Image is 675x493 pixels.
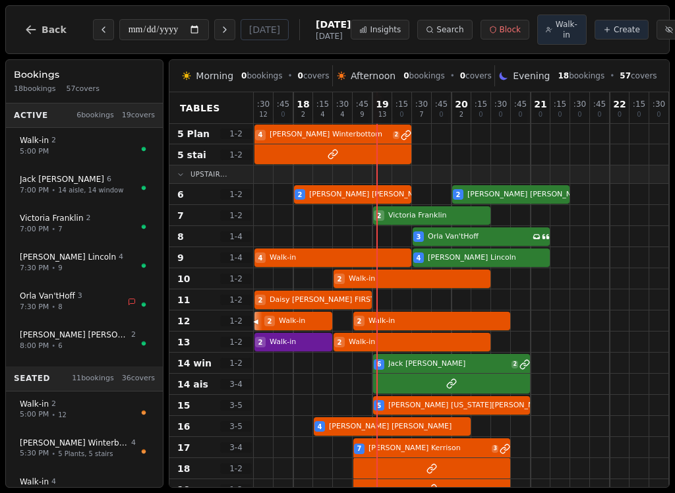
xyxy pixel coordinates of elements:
span: 3 - 5 [220,421,252,432]
button: Victoria Franklin27:00 PM•7 [11,206,158,242]
span: 19 [376,100,388,109]
button: Previous day [93,19,114,40]
span: [PERSON_NAME] Winterbottom [20,438,129,448]
button: Walk-in 25:00 PM [11,128,158,164]
span: 18 bookings [14,84,56,95]
span: 3 - 5 [220,400,252,411]
span: 2 [393,131,399,139]
span: 6 [107,174,111,185]
span: 4 [340,111,344,118]
span: 7 [357,444,362,453]
span: 1 - 2 [220,189,252,200]
span: 14 win [177,357,212,370]
span: Walk-in [368,316,510,327]
span: 0 [403,71,409,80]
span: 6 [177,188,184,201]
span: 2 [298,190,303,200]
span: [PERSON_NAME] [PERSON_NAME] [329,421,471,432]
span: • [51,224,55,234]
span: Walk-in [279,316,332,327]
span: 5:30 PM [20,448,49,459]
span: 21 [534,100,546,109]
span: • [51,410,55,420]
span: • [287,71,292,81]
span: 9 [58,263,62,273]
span: bookings [241,71,282,81]
span: 2 [512,361,518,368]
span: [PERSON_NAME] [PERSON_NAME] [309,189,432,200]
span: 7 [419,111,423,118]
span: Orla Van'tHoff [428,231,530,243]
span: 4 [131,438,136,449]
span: 4 [258,130,263,140]
button: Search [417,20,472,40]
button: [PERSON_NAME] [PERSON_NAME]28:00 PM•6 [11,322,158,359]
span: [PERSON_NAME] [US_STATE][PERSON_NAME] [388,400,552,411]
span: 11 bookings [72,373,114,384]
span: 20 [455,100,467,109]
span: 2 [51,399,56,410]
span: 2 [337,274,342,284]
span: 11 [177,293,190,306]
span: 3 [78,291,82,302]
span: Victoria Franklin [388,210,490,221]
span: 0 [498,111,502,118]
span: Walk-in [555,19,578,40]
span: Seated [14,373,50,384]
span: : 15 [396,100,408,108]
button: Block [481,20,529,40]
span: Afternoon [351,69,396,82]
span: 0 [539,111,543,118]
span: 3 [417,232,421,242]
button: Walk-in 25:00 PM•12 [11,391,158,428]
span: 0 [439,111,443,118]
span: Morning [196,69,233,82]
span: • [450,71,455,81]
span: • [51,341,55,351]
span: 0 [577,111,581,118]
span: 17 [177,441,190,454]
span: 6 [58,341,62,351]
span: : 30 [653,100,665,108]
button: Back [14,14,77,45]
span: 14 ais [177,378,208,391]
span: bookings [403,71,444,81]
span: 0 [281,111,285,118]
span: 0 [241,71,247,80]
button: [DATE] [241,19,289,40]
span: 9 [177,251,184,264]
span: Tables [180,101,220,115]
span: [PERSON_NAME] Kerrison [368,443,489,454]
span: 0 [637,111,641,118]
span: 4 [258,253,263,263]
span: Walk-in [349,337,490,348]
span: Jack [PERSON_NAME] [20,174,104,185]
span: 2 [456,190,461,200]
span: : 15 [633,100,645,108]
span: Victoria Franklin [20,213,84,223]
span: Insights [370,24,401,35]
span: Walk-in [270,252,411,264]
span: 6 [377,359,382,369]
span: 2 [337,337,342,347]
span: : 30 [415,100,428,108]
span: [PERSON_NAME] Winterbottom [270,129,390,140]
button: Orla Van'tHoff37:30 PM•8 [11,283,158,320]
span: 14 aisle, 14 window [58,185,123,195]
span: 5 [377,401,382,411]
span: Jack [PERSON_NAME] [388,359,509,370]
span: : 30 [257,100,270,108]
span: 1 - 2 [220,150,252,160]
span: 0 [618,111,622,118]
span: 1 - 2 [220,316,252,326]
span: Walk-in [20,399,49,409]
span: 2 [86,213,91,224]
span: 7:00 PM [20,224,49,235]
span: : 45 [435,100,448,108]
button: [PERSON_NAME] Winterbottom45:30 PM•5 Plants, 5 stairs [11,430,158,467]
span: 0 [399,111,403,118]
span: • [51,263,55,273]
span: : 45 [514,100,527,108]
span: 4 [320,111,324,118]
span: 2 [51,135,56,146]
